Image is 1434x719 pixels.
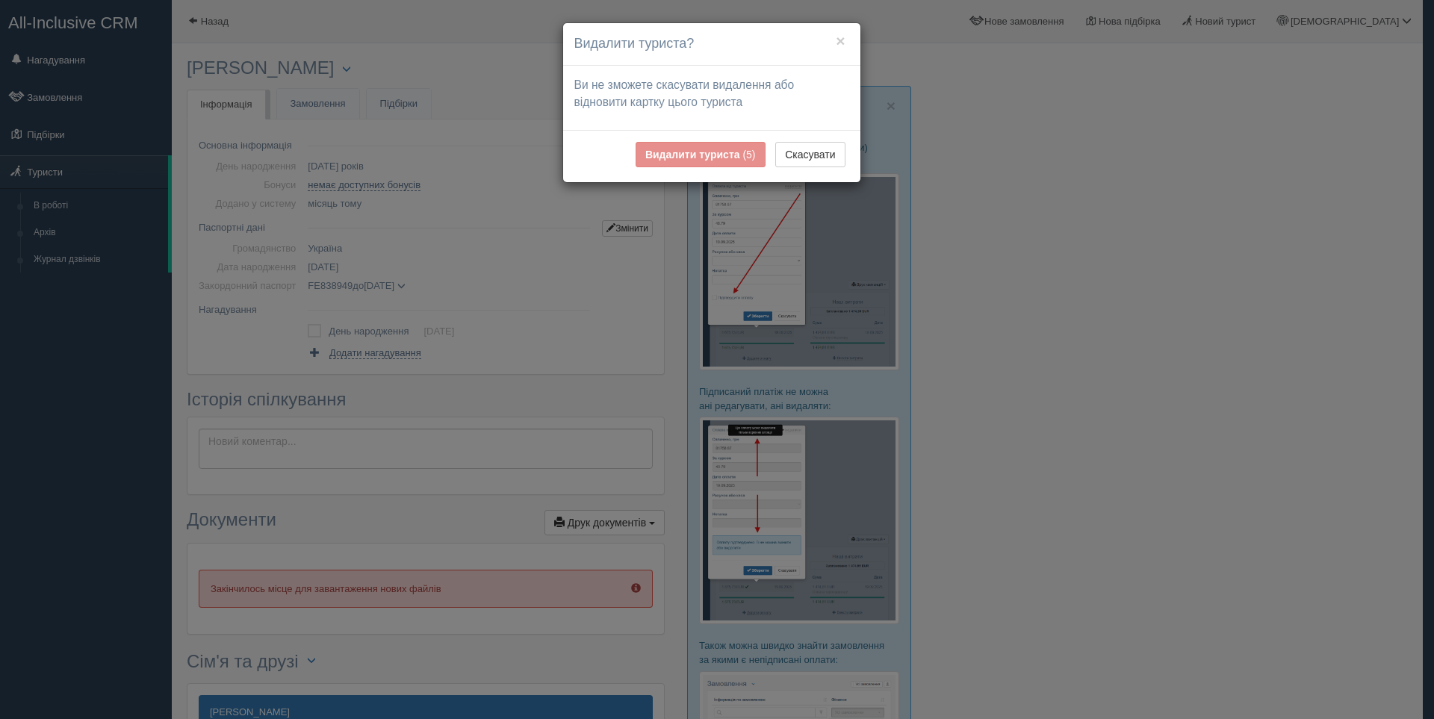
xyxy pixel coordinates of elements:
p: Ви не зможете скасувати видалення або відновити картку цього туриста [574,77,849,111]
button: × [836,33,845,49]
h4: Видалити туриста? [574,34,849,54]
span: (5) [742,149,755,161]
button: Видалити туриста (5) [636,142,766,167]
b: Видалити туриста [645,149,740,161]
button: Скасувати [775,142,845,167]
